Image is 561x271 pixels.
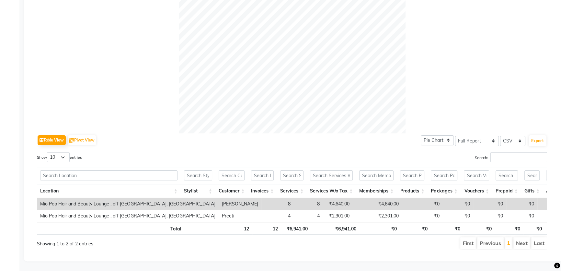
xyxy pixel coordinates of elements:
th: Services: activate to sort column ascending [277,184,307,198]
td: ₹2,301.00 [323,210,353,222]
th: Customer: activate to sort column ascending [215,184,248,198]
input: Search Services W/o Tax [310,170,353,180]
th: ₹0 [464,222,495,235]
td: 4 [261,210,294,222]
th: ₹6,941.00 [311,222,360,235]
select: Showentries [47,152,70,162]
th: Location: activate to sort column ascending [37,184,181,198]
td: ₹0 [443,210,473,222]
th: Packages: activate to sort column ascending [428,184,461,198]
label: Show entries [37,152,82,162]
td: ₹0 [506,198,537,210]
input: Search Vouchers [464,170,489,180]
td: ₹0 [506,210,537,222]
th: Services W/o Tax: activate to sort column ascending [307,184,356,198]
input: Search Memberships [359,170,394,180]
td: ₹0 [473,198,506,210]
td: 8 [261,198,294,210]
td: ₹0 [402,198,443,210]
td: 4 [294,210,323,222]
td: 8 [294,198,323,210]
div: Showing 1 to 2 of 2 entries [37,237,244,247]
th: ₹0 [495,222,523,235]
th: ₹6,941.00 [281,222,311,235]
a: 1 [507,240,510,246]
th: ₹0 [400,222,431,235]
input: Search: [490,152,547,162]
th: Invoices: activate to sort column ascending [248,184,277,198]
input: Search Services [280,170,303,180]
input: Search Products [400,170,424,180]
td: ₹4,640.00 [323,198,353,210]
td: ₹0 [473,210,506,222]
th: Memberships: activate to sort column ascending [356,184,397,198]
td: ₹4,640.00 [353,198,402,210]
input: Search Stylist [184,170,212,180]
th: Gifts: activate to sort column ascending [521,184,543,198]
label: Search: [475,152,547,162]
button: Table View [38,135,66,145]
input: Search Packages [431,170,457,180]
td: Mio Pop Hair and Beauty Lounge , off [GEOGRAPHIC_DATA], [GEOGRAPHIC_DATA] [37,198,219,210]
th: ₹0 [360,222,400,235]
td: ₹2,301.00 [353,210,402,222]
th: Vouchers: activate to sort column ascending [461,184,492,198]
button: Export [529,135,546,146]
th: 12 [252,222,281,235]
td: Mio Pop Hair and Beauty Lounge , off [GEOGRAPHIC_DATA], [GEOGRAPHIC_DATA] [37,210,219,222]
th: Products: activate to sort column ascending [397,184,428,198]
th: Prepaid: activate to sort column ascending [492,184,521,198]
input: Search Gifts [524,170,540,180]
input: Search Invoices [251,170,274,180]
img: pivot.png [69,138,74,143]
th: Total [37,222,185,235]
th: ₹0 [523,222,545,235]
td: ₹0 [443,198,473,210]
td: Preeti [219,210,261,222]
th: Stylist: activate to sort column ascending [181,184,215,198]
td: [PERSON_NAME] [219,198,261,210]
input: Search Location [40,170,177,180]
input: Search Prepaid [496,170,518,180]
th: 12 [220,222,252,235]
th: ₹0 [431,222,463,235]
td: ₹0 [402,210,443,222]
button: Pivot View [68,135,96,145]
input: Search Customer [219,170,245,180]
